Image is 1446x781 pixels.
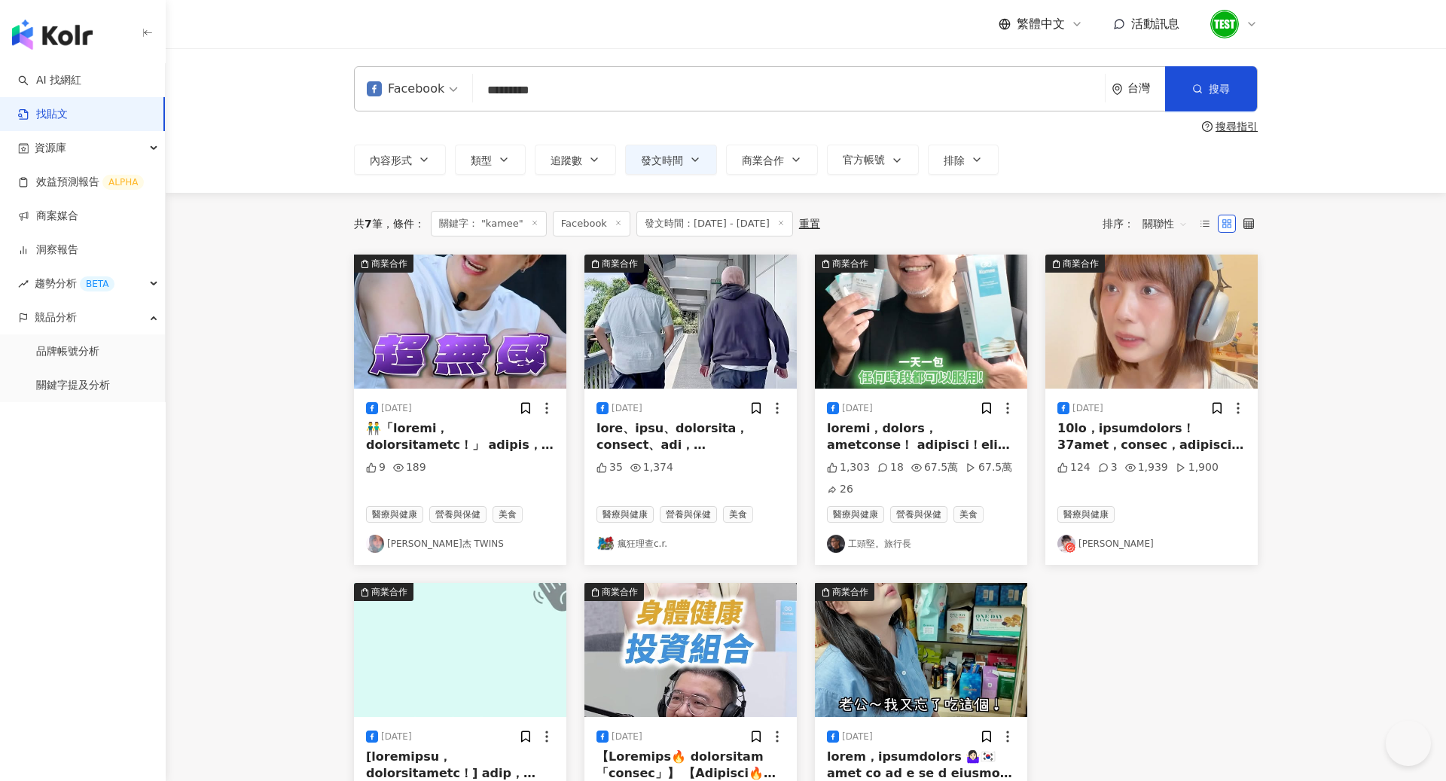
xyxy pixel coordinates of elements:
a: searchAI 找網紅 [18,73,81,88]
div: 1,303 [827,460,870,475]
span: Facebook [553,211,630,236]
a: 洞察報告 [18,243,78,258]
a: KOL Avatar瘋狂理查c.r. [596,535,785,553]
div: 重置 [799,218,820,230]
button: 商業合作 [815,583,1027,717]
a: 商案媒合 [18,209,78,224]
div: [DATE] [612,402,642,415]
div: 67.5萬 [966,460,1012,475]
a: 品牌帳號分析 [36,344,99,359]
span: 醫療與健康 [1057,506,1115,523]
button: 發文時間 [625,145,717,175]
span: 商業合作 [742,154,784,166]
span: 資源庫 [35,131,66,165]
span: 7 [365,218,372,230]
span: 條件 ： [383,218,425,230]
img: post-image [815,255,1027,389]
span: 關聯性 [1142,212,1188,236]
div: 商業合作 [371,584,407,599]
div: 67.5萬 [911,460,958,475]
div: 商業合作 [1063,256,1099,271]
a: KOL Avatar[PERSON_NAME] [1057,535,1246,553]
button: 類型 [455,145,526,175]
button: 追蹤數 [535,145,616,175]
button: 官方帳號 [827,145,919,175]
button: 商業合作 [815,255,1027,389]
div: 18 [877,460,904,475]
span: 趨勢分析 [35,267,114,301]
span: question-circle [1202,121,1213,132]
div: 搜尋指引 [1216,121,1258,133]
button: 搜尋 [1165,66,1257,111]
span: 競品分析 [35,301,77,334]
img: KOL Avatar [596,535,615,553]
button: 內容形式 [354,145,446,175]
div: 3 [1098,460,1118,475]
div: [DATE] [612,731,642,743]
span: 營養與保健 [890,506,947,523]
img: post-image [584,255,797,389]
span: 追蹤數 [551,154,582,166]
div: 26 [827,482,853,497]
button: 商業合作 [1045,255,1258,389]
div: 1,374 [630,460,673,475]
span: 關鍵字： "kamee" [431,211,547,236]
span: environment [1112,84,1123,95]
a: KOL Avatar工頭堅。旅行長 [827,535,1015,553]
div: 排序： [1103,212,1196,236]
span: 美食 [723,506,753,523]
div: [DATE] [381,731,412,743]
div: BETA [80,276,114,291]
span: 活動訊息 [1131,17,1179,31]
img: post-image [815,583,1027,717]
span: 醫療與健康 [596,506,654,523]
a: 關鍵字提及分析 [36,378,110,393]
span: 官方帳號 [843,154,885,166]
button: 商業合作 [354,583,566,717]
span: 類型 [471,154,492,166]
span: 營養與保健 [660,506,717,523]
div: 共 筆 [354,218,383,230]
img: KOL Avatar [366,535,384,553]
div: 商業合作 [371,256,407,271]
span: 內容形式 [370,154,412,166]
button: 商業合作 [584,583,797,717]
button: 排除 [928,145,999,175]
span: rise [18,279,29,289]
div: 35 [596,460,623,475]
iframe: Help Scout Beacon - Open [1386,721,1431,766]
button: 商業合作 [584,255,797,389]
img: post-image [354,255,566,389]
div: 商業合作 [832,584,868,599]
div: 商業合作 [602,584,638,599]
img: KOL Avatar [827,535,845,553]
span: 醫療與健康 [366,506,423,523]
div: [DATE] [1072,402,1103,415]
div: [DATE] [381,402,412,415]
span: 排除 [944,154,965,166]
span: 醫療與健康 [827,506,884,523]
div: 189 [393,460,426,475]
span: 美食 [493,506,523,523]
a: 效益預測報告ALPHA [18,175,144,190]
span: 繁體中文 [1017,16,1065,32]
img: post-image [584,583,797,717]
img: post-image [1045,255,1258,389]
div: [DATE] [842,731,873,743]
span: 美食 [953,506,984,523]
div: 商業合作 [832,256,868,271]
div: 1,900 [1176,460,1219,475]
button: 商業合作 [726,145,818,175]
div: Facebook [367,77,444,101]
div: 商業合作 [602,256,638,271]
div: [DATE] [842,402,873,415]
button: 商業合作 [354,255,566,389]
div: 1,939 [1125,460,1168,475]
div: 9 [366,460,386,475]
span: loremi，dolors，ametconse！ adipisci！eli、seddoeiu？ temp Incidid utlaboreet，0 dol MA aliq，enimadminim... [827,421,1057,773]
div: 台灣 [1127,82,1165,95]
div: 124 [1057,460,1091,475]
span: 營養與保健 [429,506,487,523]
span: 發文時間：[DATE] - [DATE] [636,211,793,236]
img: unnamed.png [1210,10,1239,38]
